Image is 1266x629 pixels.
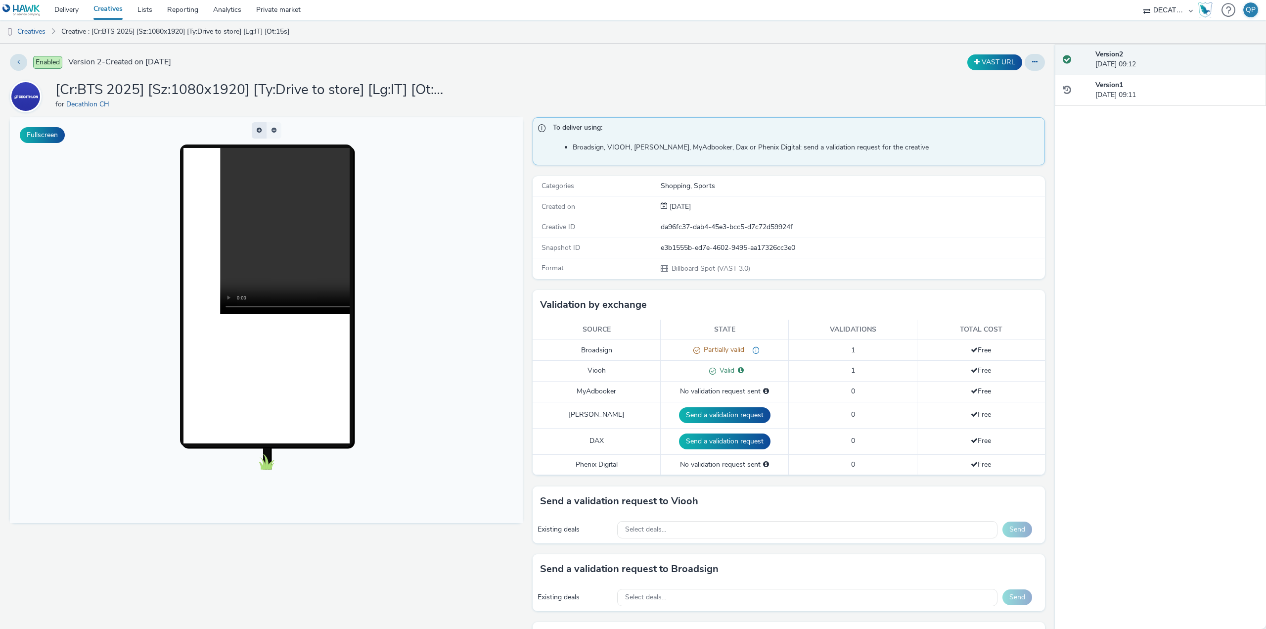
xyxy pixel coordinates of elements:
[533,428,661,454] td: DAX
[965,54,1025,70] div: Duplicate the creative as a VAST URL
[851,345,855,355] span: 1
[917,320,1045,340] th: Total cost
[11,82,40,111] img: Decathlon CH
[971,410,991,419] span: Free
[68,56,171,68] span: Version 2 - Created on [DATE]
[1095,49,1123,59] strong: Version 2
[573,143,1040,152] li: Broadsign, VIOOH, [PERSON_NAME], MyAdbooker, Dax or Phenix Digital: send a validation request for...
[666,460,783,470] div: No validation request sent
[625,593,666,602] span: Select deals...
[56,20,294,44] a: Creative : [Cr:BTS 2025] [Sz:1080x1920] [Ty:Drive to store] [Lg:IT] [Ot:15s]
[661,243,1044,253] div: e3b1555b-ed7e-4602-9495-aa17326cc3e0
[971,460,991,469] span: Free
[1095,80,1123,90] strong: Version 1
[1002,589,1032,605] button: Send
[55,99,66,109] span: for
[533,361,661,382] td: Viooh
[55,81,451,99] h1: [Cr:BTS 2025] [Sz:1080x1920] [Ty:Drive to store] [Lg:IT] [Ot:15s]
[542,202,575,211] span: Created on
[542,243,580,252] span: Snapshot ID
[661,320,789,340] th: State
[716,366,734,375] span: Valid
[763,460,769,470] div: Please select a deal below and click on Send to send a validation request to Phenix Digital.
[666,387,783,396] div: No validation request sent
[33,56,62,69] span: Enabled
[542,263,564,273] span: Format
[1246,2,1256,17] div: QP
[744,345,760,355] div: 15 seconds animated
[533,454,661,475] td: Phenix Digital
[1095,49,1258,70] div: [DATE] 09:12
[540,297,647,312] h3: Validation by exchange
[542,222,575,232] span: Creative ID
[625,526,666,534] span: Select deals...
[851,436,855,445] span: 0
[971,387,991,396] span: Free
[1198,2,1217,18] a: Hawk Academy
[851,410,855,419] span: 0
[789,320,917,340] th: Validations
[533,402,661,428] td: [PERSON_NAME]
[671,264,750,273] span: Billboard Spot (VAST 3.0)
[1002,522,1032,537] button: Send
[661,222,1044,232] div: da96fc37-dab4-45e3-bcc5-d7c72d59924f
[851,460,855,469] span: 0
[540,494,698,509] h3: Send a validation request to Viooh
[971,436,991,445] span: Free
[851,387,855,396] span: 0
[851,366,855,375] span: 1
[2,4,41,16] img: undefined Logo
[533,320,661,340] th: Source
[679,407,770,423] button: Send a validation request
[1095,80,1258,100] div: [DATE] 09:11
[763,387,769,396] div: Please select a deal below and click on Send to send a validation request to MyAdbooker.
[542,181,574,191] span: Categories
[971,345,991,355] span: Free
[668,202,691,212] div: Creation 31 July 2025, 09:11
[540,562,719,577] h3: Send a validation request to Broadsign
[20,127,65,143] button: Fullscreen
[538,592,613,602] div: Existing deals
[5,27,15,37] img: dooh
[967,54,1022,70] button: VAST URL
[66,99,113,109] a: Decathlon CH
[10,92,45,101] a: Decathlon CH
[700,345,744,354] span: Partially valid
[679,434,770,449] button: Send a validation request
[1198,2,1213,18] img: Hawk Academy
[533,382,661,402] td: MyAdbooker
[661,181,1044,191] div: Shopping, Sports
[971,366,991,375] span: Free
[668,202,691,211] span: [DATE]
[553,123,1035,136] span: To deliver using:
[533,340,661,361] td: Broadsign
[538,525,613,534] div: Existing deals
